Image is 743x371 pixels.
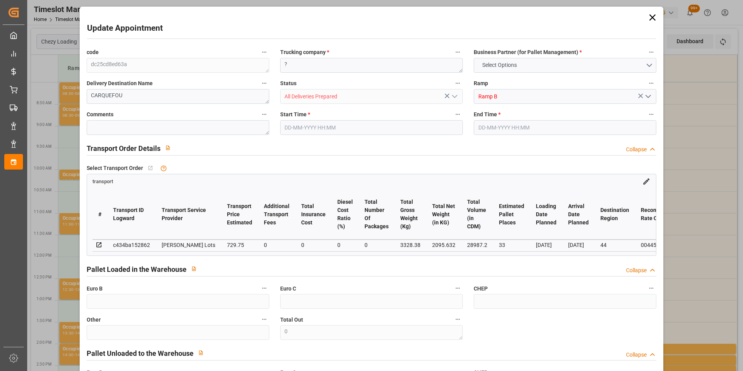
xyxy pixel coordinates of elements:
[530,189,562,240] th: Loading Date Planned
[87,89,269,104] textarea: CARQUEFOU
[642,91,654,103] button: open menu
[259,283,269,293] button: Euro B
[453,283,463,293] button: Euro C
[493,189,530,240] th: Estimated Pallet Places
[259,78,269,88] button: Delivery Destination Name
[113,240,150,250] div: c434ba152862
[359,189,394,240] th: Total Number Of Packages
[595,189,635,240] th: Destination Region
[280,110,310,119] span: Start Time
[280,316,303,324] span: Total Out
[280,89,463,104] input: Type to search/select
[626,351,647,359] div: Collapse
[221,189,258,240] th: Transport Price Estimated
[646,283,656,293] button: CHEP
[87,110,113,119] span: Comments
[280,58,463,73] textarea: ?
[474,89,656,104] input: Type to search/select
[87,285,103,293] span: Euro B
[467,240,487,250] div: 28987.2
[461,189,493,240] th: Total Volume (in CDM)
[280,48,329,56] span: Trucking company
[337,240,353,250] div: 0
[641,240,678,250] div: 004457b4ca73
[87,316,101,324] span: Other
[264,240,290,250] div: 0
[432,240,455,250] div: 2095.632
[646,47,656,57] button: Business Partner (for Pallet Management) *
[474,110,501,119] span: End Time
[600,240,629,250] div: 44
[162,240,215,250] div: [PERSON_NAME] Lots
[453,314,463,324] button: Total Out
[87,143,160,154] h2: Transport Order Details
[301,240,326,250] div: 0
[474,79,488,87] span: Ramp
[453,47,463,57] button: Trucking company *
[156,189,221,240] th: Transport Service Provider
[187,261,201,276] button: View description
[227,240,252,250] div: 729.75
[258,189,295,240] th: Additional Transport Fees
[400,240,420,250] div: 3328.38
[635,189,684,240] th: Recommended Rate Code
[474,285,488,293] span: CHEP
[474,120,656,135] input: DD-MM-YYYY HH:MM
[280,325,463,340] textarea: 0
[87,348,194,359] h2: Pallet Unloaded to the Warehouse
[626,266,647,275] div: Collapse
[87,58,269,73] textarea: dc25cd8ed63a
[259,314,269,324] button: Other
[87,264,187,275] h2: Pallet Loaded in the Warehouse
[331,189,359,240] th: Diesel Cost Ratio (%)
[87,22,163,35] h2: Update Appointment
[426,189,461,240] th: Total Net Weight (in KG)
[259,109,269,119] button: Comments
[448,91,460,103] button: open menu
[646,109,656,119] button: End Time *
[280,285,296,293] span: Euro C
[474,48,582,56] span: Business Partner (for Pallet Management)
[92,189,107,240] th: #
[160,140,175,155] button: View description
[474,58,656,73] button: open menu
[646,78,656,88] button: Ramp
[280,120,463,135] input: DD-MM-YYYY HH:MM
[499,240,524,250] div: 33
[259,47,269,57] button: code
[626,145,647,154] div: Collapse
[87,164,143,172] span: Select Transport Order
[87,79,153,87] span: Delivery Destination Name
[107,189,156,240] th: Transport ID Logward
[365,240,389,250] div: 0
[536,240,556,250] div: [DATE]
[280,79,297,87] span: Status
[92,178,113,184] a: transport
[453,109,463,119] button: Start Time *
[87,48,99,56] span: code
[194,345,208,360] button: View description
[295,189,331,240] th: Total Insurance Cost
[394,189,426,240] th: Total Gross Weight (Kg)
[478,61,521,69] span: Select Options
[453,78,463,88] button: Status
[568,240,589,250] div: [DATE]
[562,189,595,240] th: Arrival Date Planned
